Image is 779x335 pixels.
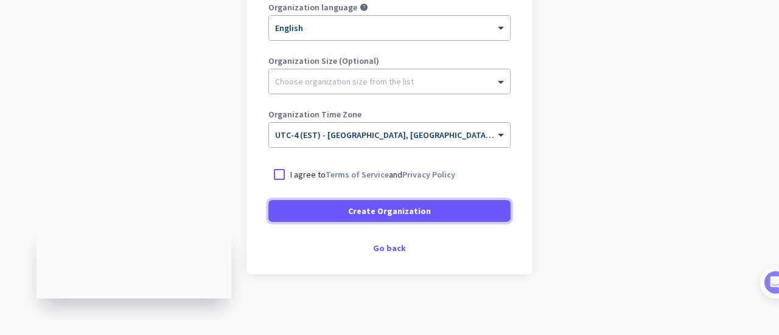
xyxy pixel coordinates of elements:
label: Organization Time Zone [268,110,511,119]
p: I agree to and [290,168,455,181]
i: help [360,3,368,12]
iframe: Insightful Status [37,229,231,299]
label: Organization language [268,3,357,12]
button: Create Organization [268,200,511,222]
a: Terms of Service [326,169,389,180]
div: Go back [268,244,511,252]
span: Create Organization [348,205,431,217]
a: Privacy Policy [402,169,455,180]
label: Organization Size (Optional) [268,57,511,65]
